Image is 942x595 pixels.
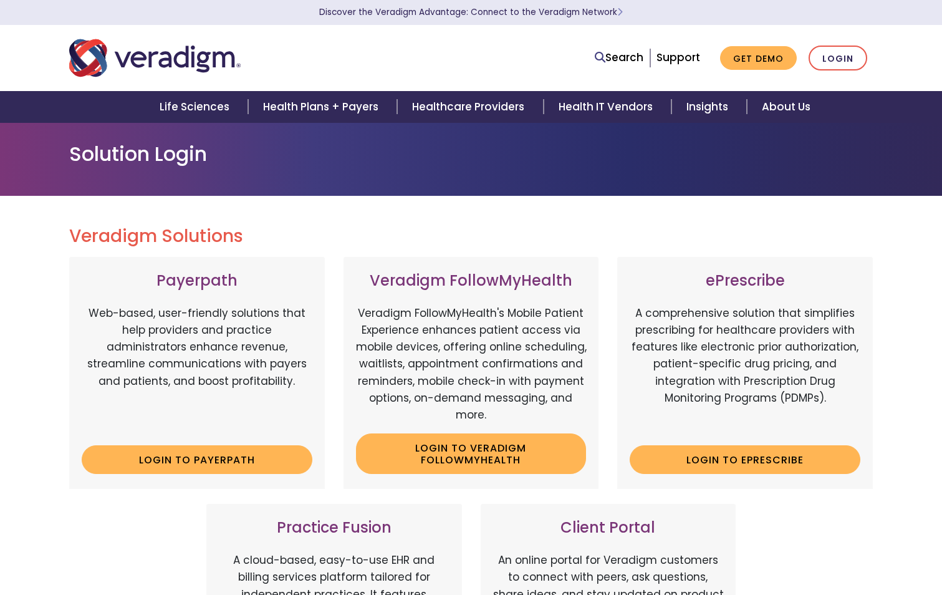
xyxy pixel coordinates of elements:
[219,519,449,537] h3: Practice Fusion
[397,91,543,123] a: Healthcare Providers
[319,6,623,18] a: Discover the Veradigm Advantage: Connect to the Veradigm NetworkLearn More
[544,91,671,123] a: Health IT Vendors
[720,46,797,70] a: Get Demo
[248,91,397,123] a: Health Plans + Payers
[656,50,700,65] a: Support
[69,37,241,79] img: Veradigm logo
[617,6,623,18] span: Learn More
[630,445,860,474] a: Login to ePrescribe
[356,305,587,423] p: Veradigm FollowMyHealth's Mobile Patient Experience enhances patient access via mobile devices, o...
[82,305,312,436] p: Web-based, user-friendly solutions that help providers and practice administrators enhance revenu...
[595,49,643,66] a: Search
[82,272,312,290] h3: Payerpath
[671,91,747,123] a: Insights
[630,305,860,436] p: A comprehensive solution that simplifies prescribing for healthcare providers with features like ...
[493,519,724,537] h3: Client Portal
[145,91,248,123] a: Life Sciences
[630,272,860,290] h3: ePrescribe
[69,226,873,247] h2: Veradigm Solutions
[747,91,825,123] a: About Us
[809,46,867,71] a: Login
[356,433,587,474] a: Login to Veradigm FollowMyHealth
[356,272,587,290] h3: Veradigm FollowMyHealth
[69,142,873,166] h1: Solution Login
[82,445,312,474] a: Login to Payerpath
